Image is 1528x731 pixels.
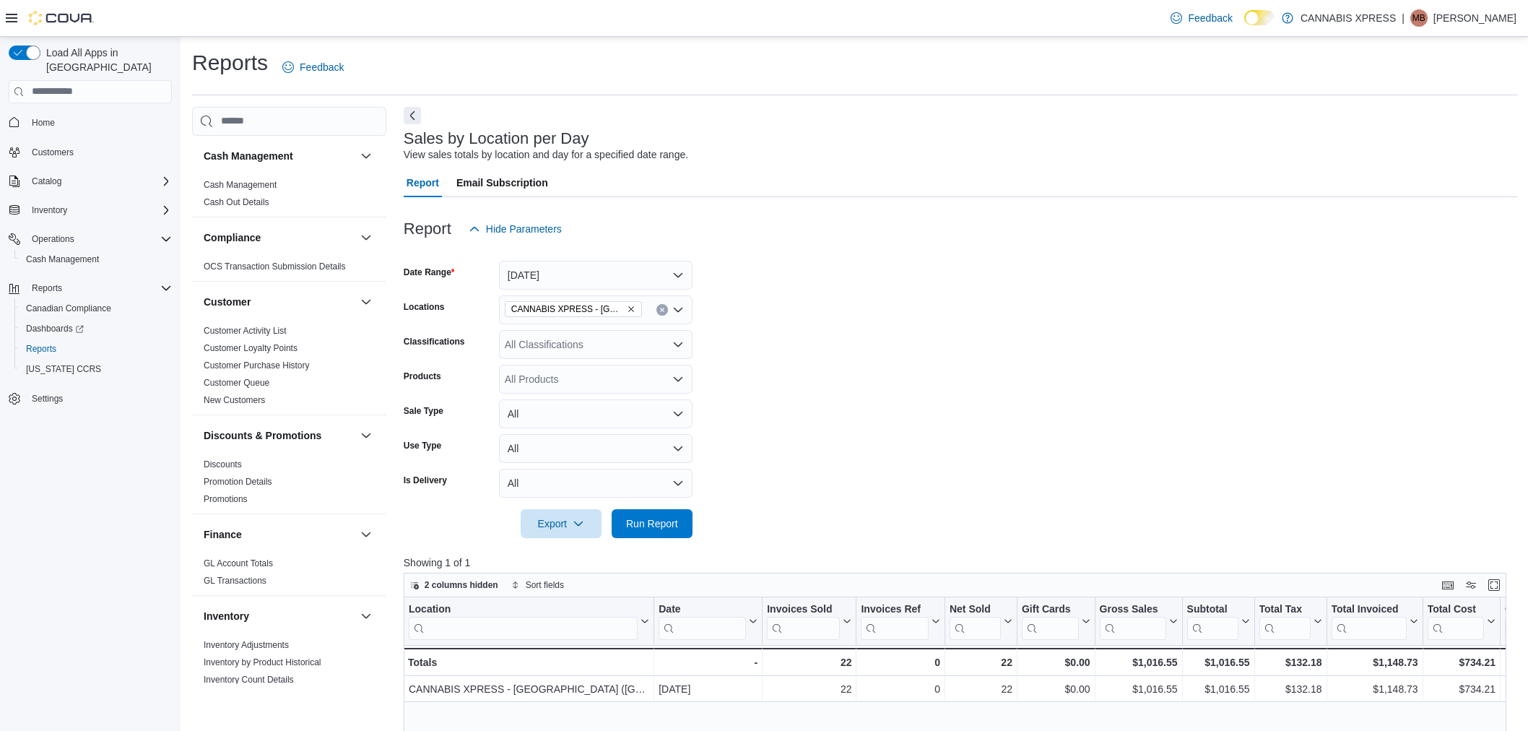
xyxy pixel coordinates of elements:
[204,675,294,685] a: Inventory Count Details
[861,654,939,671] div: 0
[404,147,688,163] div: View sales totals by location and day for a specified date range.
[861,602,939,639] button: Invoices Ref
[192,555,386,595] div: Finance
[1186,602,1238,639] div: Subtotal
[204,576,266,586] a: GL Transactions
[204,342,298,354] span: Customer Loyalty Points
[1331,602,1418,639] button: Total Invoiced
[204,295,251,309] h3: Customer
[204,394,265,406] span: New Customers
[204,360,310,371] a: Customer Purchase History
[1331,654,1418,671] div: $1,148.73
[204,230,261,245] h3: Compliance
[192,322,386,415] div: Customer
[950,602,1001,639] div: Net Sold
[1099,602,1177,639] button: Gross Sales
[1244,10,1275,25] input: Dark Mode
[499,399,693,428] button: All
[192,456,386,514] div: Discounts & Promotions
[204,326,287,336] a: Customer Activity List
[204,527,242,542] h3: Finance
[26,323,84,334] span: Dashboards
[659,602,758,639] button: Date
[14,298,178,319] button: Canadian Compliance
[204,197,269,207] a: Cash Out Details
[612,509,693,538] button: Run Report
[26,114,61,131] a: Home
[626,516,678,531] span: Run Report
[408,654,649,671] div: Totals
[26,280,68,297] button: Reports
[505,301,642,317] span: CANNABIS XPRESS - Ridgetown (Main Street)
[277,53,350,82] a: Feedback
[204,558,273,568] a: GL Account Totals
[32,204,67,216] span: Inventory
[14,359,178,379] button: [US_STATE] CCRS
[767,680,851,698] div: 22
[861,680,939,698] div: 0
[20,360,172,378] span: Washington CCRS
[357,427,375,444] button: Discounts & Promotions
[499,261,693,290] button: [DATE]
[1186,654,1249,671] div: $1,016.55
[3,200,178,220] button: Inventory
[204,575,266,587] span: GL Transactions
[1022,602,1079,639] div: Gift Card Sales
[672,373,684,385] button: Open list of options
[3,278,178,298] button: Reports
[1301,9,1396,27] p: CANNABIS XPRESS
[861,602,928,616] div: Invoices Ref
[14,339,178,359] button: Reports
[3,229,178,249] button: Operations
[20,300,117,317] a: Canadian Compliance
[404,576,504,594] button: 2 columns hidden
[1186,602,1249,639] button: Subtotal
[456,168,548,197] span: Email Subscription
[463,215,568,243] button: Hide Parameters
[672,339,684,350] button: Open list of options
[950,602,1001,616] div: Net Sold
[204,180,277,190] a: Cash Management
[409,602,638,639] div: Location
[409,602,649,639] button: Location
[26,254,99,265] span: Cash Management
[1165,4,1238,33] a: Feedback
[204,639,289,651] span: Inventory Adjustments
[499,469,693,498] button: All
[950,602,1012,639] button: Net Sold
[526,579,564,591] span: Sort fields
[26,389,172,407] span: Settings
[14,249,178,269] button: Cash Management
[404,405,443,417] label: Sale Type
[767,602,840,616] div: Invoices Sold
[1022,602,1079,616] div: Gift Cards
[204,149,355,163] button: Cash Management
[20,340,62,358] a: Reports
[1259,602,1321,639] button: Total Tax
[32,393,63,405] span: Settings
[1099,602,1165,639] div: Gross Sales
[29,11,94,25] img: Cova
[659,654,758,671] div: -
[32,147,74,158] span: Customers
[767,654,851,671] div: 22
[1259,602,1310,639] div: Total Tax
[204,230,355,245] button: Compliance
[204,477,272,487] a: Promotion Details
[1259,602,1310,616] div: Total Tax
[1402,9,1405,27] p: |
[1427,602,1495,639] button: Total Cost
[204,494,248,504] a: Promotions
[204,527,355,542] button: Finance
[26,280,172,297] span: Reports
[404,267,455,278] label: Date Range
[659,602,746,616] div: Date
[1186,602,1238,616] div: Subtotal
[511,302,624,316] span: CANNABIS XPRESS - [GEOGRAPHIC_DATA] ([GEOGRAPHIC_DATA])
[529,509,593,538] span: Export
[499,434,693,463] button: All
[32,176,61,187] span: Catalog
[3,171,178,191] button: Catalog
[204,261,346,272] span: OCS Transaction Submission Details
